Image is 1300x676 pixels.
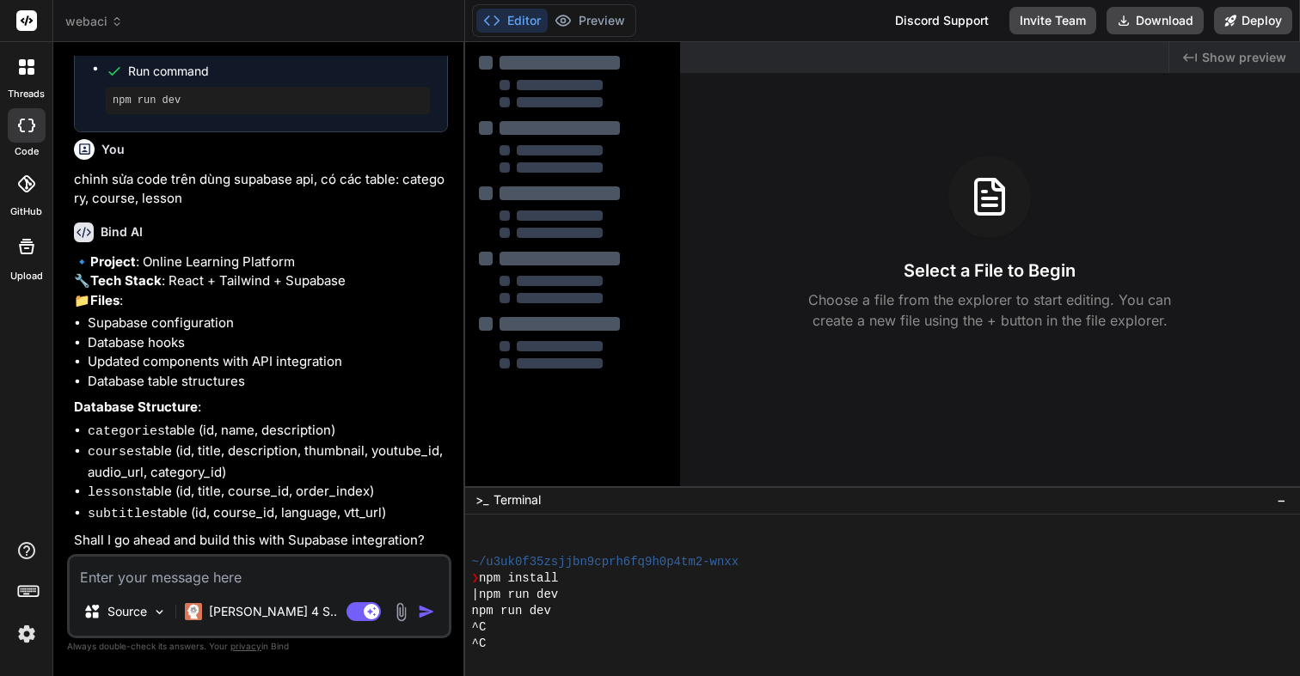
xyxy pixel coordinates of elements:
span: ❯ [472,570,479,587]
button: Preview [548,9,632,33]
button: − [1273,486,1290,514]
h6: You [101,141,125,158]
code: categories [88,424,165,439]
label: threads [8,87,45,101]
span: ^C [472,619,487,636]
li: Updated components with API integration [88,352,448,372]
li: table (id, name, description) [88,421,448,442]
label: Upload [10,269,43,283]
strong: Files [90,292,120,308]
strong: Database Structure [74,399,198,415]
code: lessons [88,485,142,500]
h6: Bind AI [101,223,143,241]
button: Deploy [1214,7,1292,34]
span: Terminal [494,491,541,509]
strong: Project [90,253,136,270]
span: − [1277,491,1286,509]
span: |npm run dev [472,587,559,603]
span: Run command [128,63,430,80]
strong: Tech Stack [90,272,162,289]
img: Claude 4 Sonnet [185,603,202,620]
span: privacy [230,641,261,651]
button: Editor [476,9,548,33]
p: Always double-check its answers. Your in Bind [67,638,451,655]
code: courses [88,445,142,460]
span: >_ [475,491,488,509]
span: ~/u3uk0f35zsjjbn9cprh6fq9h0p4tm2-wnxx [472,554,739,570]
pre: npm run dev [113,94,423,107]
p: Shall I go ahead and build this with Supabase integration? [74,531,448,551]
p: Choose a file from the explorer to start editing. You can create a new file using the + button in... [797,289,1182,331]
label: code [15,144,39,159]
li: table (id, title, description, thumbnail, youtube_id, audio_url, category_id) [88,442,448,482]
label: GitHub [10,204,42,219]
li: Database hooks [88,333,448,353]
li: Database table structures [88,372,448,392]
p: : [74,398,448,417]
span: Show preview [1202,49,1286,66]
li: table (id, course_id, language, vtt_url) [88,503,448,525]
p: 🔹 : Online Learning Platform 🔧 : React + Tailwind + Supabase 📁 : [74,253,448,311]
span: ^C [472,636,487,652]
button: Download [1107,7,1204,34]
img: Pick Models [152,605,167,619]
p: chỉnh sửa code trên dùng supabase api, có các table: category, course, lesson [74,170,448,209]
img: icon [418,603,435,620]
div: Discord Support [885,7,999,34]
button: Invite Team [1009,7,1096,34]
li: table (id, title, course_id, order_index) [88,482,448,503]
img: settings [12,619,41,649]
span: npm install [479,570,558,587]
p: [PERSON_NAME] 4 S.. [209,603,337,620]
p: Source [107,603,147,620]
li: Supabase configuration [88,314,448,333]
img: attachment [391,602,411,622]
h3: Select a File to Begin [904,259,1076,283]
span: webaci [65,13,123,30]
code: subtitles [88,507,157,521]
span: npm run dev [472,603,551,619]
